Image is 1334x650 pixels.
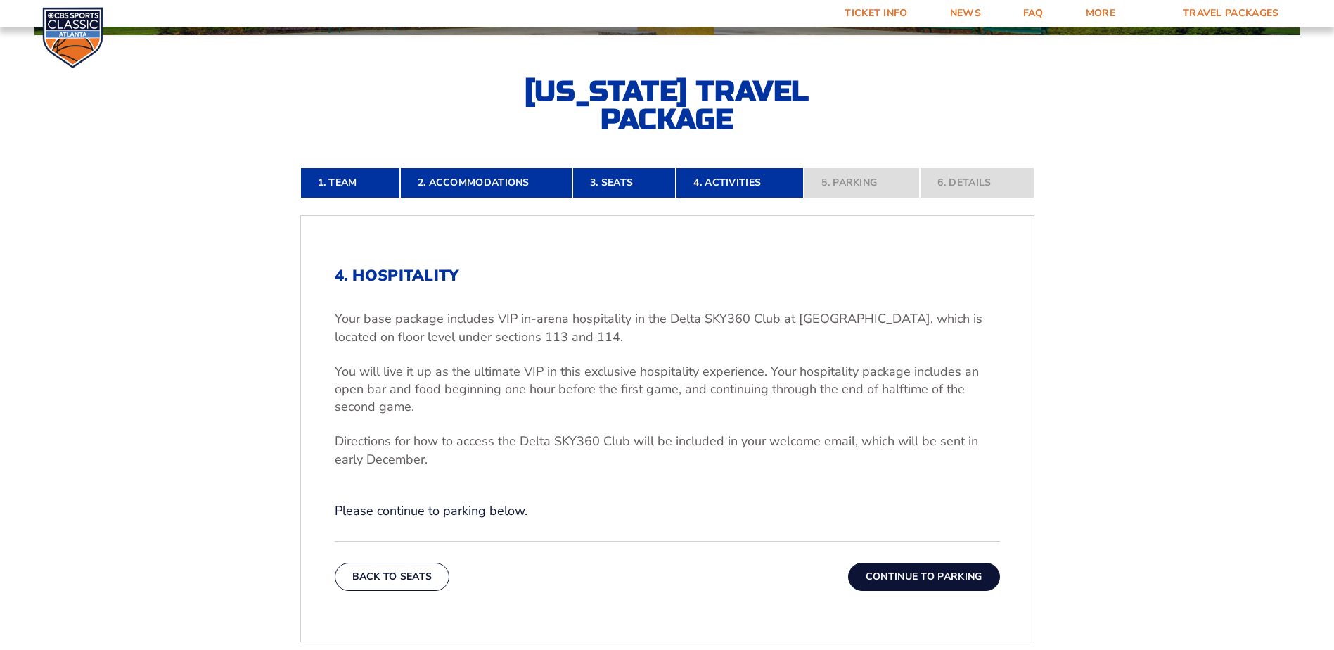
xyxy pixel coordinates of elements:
[335,563,450,591] button: Back To Seats
[400,167,572,198] a: 2. Accommodations
[42,7,103,68] img: CBS Sports Classic
[335,310,1000,345] p: Your base package includes VIP in-arena hospitality in the Delta SKY360 Club at [GEOGRAPHIC_DATA]...
[335,433,1000,468] p: Directions for how to access the Delta SKY360 Club will be included in your welcome email, which ...
[300,167,400,198] a: 1. Team
[848,563,1000,591] button: Continue To Parking
[335,502,1000,520] p: Please continue to parking below.
[572,167,676,198] a: 3. Seats
[335,267,1000,285] h2: 4. Hospitality
[335,363,1000,416] p: You will live it up as the ultimate VIP in this exclusive hospitality experience. Your hospitalit...
[513,77,822,134] h2: [US_STATE] Travel Package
